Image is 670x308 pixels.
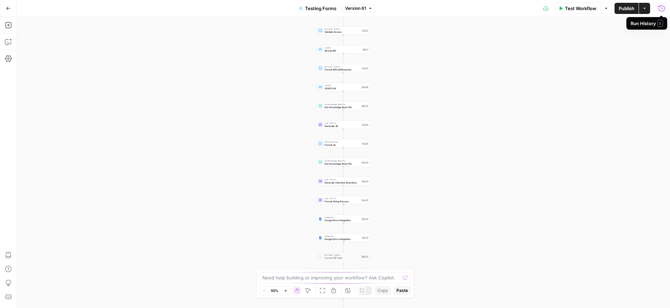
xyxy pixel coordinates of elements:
div: Step 34 [361,180,369,183]
span: Run Code · Python [325,254,360,256]
span: 50% [271,288,278,293]
g: Edge from step_15 to step_16 [343,129,344,139]
div: Run Code · PythonFormat PDF DataStep 47 [317,253,371,261]
span: Call API [325,84,360,87]
button: Paste [394,286,411,295]
div: Step 47 [361,255,369,258]
span: Generate Interview Questions [325,181,360,184]
div: Step 40 [361,104,369,107]
div: LLM · GPT-4.1Format Hiring ProcessStep 37 [317,196,371,204]
span: LLM · GPT-4.1 [325,197,360,200]
span: Validate Access [325,30,360,33]
div: IntegrationGoogle Docs IntegrationStep 41 [317,234,371,242]
g: Edge from step_36 to step_40 [343,91,344,102]
div: Step 16 [362,142,369,145]
g: Edge from step_40 to step_15 [343,110,344,120]
g: Edge from step_17 to step_36 [343,73,344,83]
div: Step 17 [362,67,369,70]
g: Edge from step_33 to step_34 [343,167,344,177]
span: Format SR Call Response [325,68,360,71]
div: Step 12 [362,29,369,32]
span: Run Code · Python [325,28,360,30]
span: Integration [325,235,360,238]
span: Paste [396,287,408,294]
div: Step 37 [361,198,369,202]
span: Format JD [325,143,360,147]
g: Edge from step_4 to step_17 [343,54,344,64]
span: JR API Call [325,87,360,90]
div: Call APIJR API CallStep 36 [317,83,371,91]
g: Edge from step_34 to step_37 [343,186,344,196]
div: Run History [631,20,663,27]
g: Edge from step_41 to step_47 [343,242,344,252]
button: Publish [615,3,639,14]
span: Version 61 [345,5,366,12]
span: Copy [378,287,388,294]
div: Get Knowledge Base FileGet Knowledge Base FileStep 33 [317,158,371,167]
div: Step 41 [362,236,369,239]
span: Publish [619,5,634,12]
span: Format Hiring Process [325,200,360,203]
g: Edge from step_37 to step_32 [343,204,344,215]
div: Get Knowledge Base FileGet Knowledge Base FileStep 40 [317,102,371,110]
button: Test Workflow [554,3,601,14]
img: Instagram%20post%20-%201%201.png [319,217,322,221]
button: Version 61 [342,4,375,13]
span: Get Knowledge Base File [325,103,360,106]
span: SR Call API [325,49,361,52]
span: Get Knowledge Base File [325,162,360,165]
div: Step 33 [361,161,369,164]
div: Run Code · PythonValidate AccessStep 12 [317,27,371,35]
div: Step 15 [362,123,369,126]
span: Test Workflow [565,5,596,12]
button: Testing Forms [295,3,341,14]
div: LLM · GPT-4.1Generate JDStep 15 [317,121,371,129]
div: Step 4 [362,48,369,51]
div: Step 36 [361,85,369,89]
div: Run Code · PythonFormat SR Call ResponseStep 17 [317,64,371,73]
button: Copy [375,286,391,295]
span: Generate JD [325,124,360,128]
span: E [657,20,663,27]
span: Format PDF Data [325,256,360,260]
div: Write Liquid TextFormat JDStep 16 [317,140,371,148]
g: Edge from step_47 to step_48 [343,261,344,271]
g: Edge from step_12 to step_4 [343,35,344,45]
div: IntegrationGoogle Docs IntegrationStep 32 [317,215,371,223]
g: Edge from start to step_12 [343,16,344,26]
span: Google Docs Integration [325,218,360,222]
g: Edge from step_32 to step_41 [343,223,344,233]
span: Testing Forms [305,5,336,12]
div: Call APISR Call APIStep 4 [317,45,371,54]
span: Integration [325,216,360,219]
span: LLM · GPT-4.1 [325,178,360,181]
span: LLM · GPT-4.1 [325,122,360,125]
span: Get Knowledge Base File [325,105,360,109]
g: Edge from step_16 to step_33 [343,148,344,158]
span: Call API [325,46,361,49]
span: Google Docs Integration [325,237,360,241]
span: Run Code · Python [325,65,360,68]
img: Instagram%20post%20-%201%201.png [319,236,322,240]
div: LLM · GPT-4.1Generate Interview QuestionsStep 34 [317,177,371,186]
span: Write Liquid Text [325,141,360,143]
span: Get Knowledge Base File [325,159,360,162]
div: Step 32 [361,217,369,220]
